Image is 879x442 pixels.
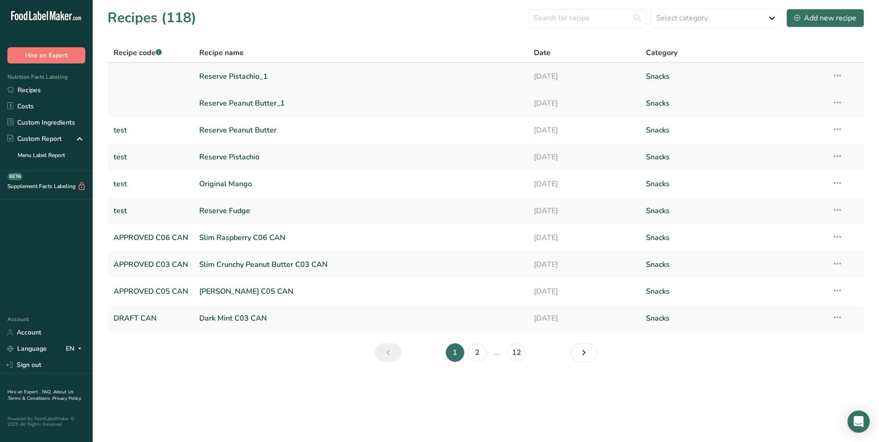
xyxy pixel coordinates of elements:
a: test [114,174,188,194]
a: Reserve Peanut Butter [199,120,523,140]
a: Original Mango [199,174,523,194]
a: Snacks [646,255,821,274]
a: [DATE] [534,309,634,328]
a: Next page [570,343,597,362]
a: [DATE] [534,255,634,274]
a: About Us . [7,389,74,402]
div: Open Intercom Messenger [847,410,870,433]
a: [DATE] [534,147,634,167]
a: Language [7,341,47,357]
a: Reserve Fudge [199,201,523,221]
div: BETA [7,173,23,180]
span: Category [646,47,677,58]
div: Custom Report [7,134,62,144]
a: [DATE] [534,282,634,301]
span: Date [534,47,550,58]
a: Hire an Expert . [7,389,40,395]
a: DRAFT CAN [114,309,188,328]
a: APPROVED C06 CAN [114,228,188,247]
a: Snacks [646,120,821,140]
button: Add new recipe [786,9,864,27]
a: Snacks [646,67,821,86]
a: Snacks [646,94,821,113]
div: EN [66,343,85,354]
a: test [114,120,188,140]
span: Recipe name [199,47,244,58]
a: Reserve Peanut Butter_1 [199,94,523,113]
a: Slim Crunchy Peanut Butter C03 CAN [199,255,523,274]
a: Reserve Pistachio [199,147,523,167]
a: test [114,201,188,221]
a: Privacy Policy [52,395,81,402]
a: FAQ . [42,389,53,395]
span: Recipe code [114,48,162,58]
a: Snacks [646,228,821,247]
a: Page 12. [507,343,526,362]
a: [DATE] [534,201,634,221]
a: [DATE] [534,120,634,140]
a: Slim Raspberry C06 CAN [199,228,523,247]
a: test [114,147,188,167]
input: Search for recipe [528,9,647,27]
div: Powered By FoodLabelMaker © 2025 All Rights Reserved [7,416,85,427]
a: Dark Mint C03 CAN [199,309,523,328]
a: Page 2. [468,343,487,362]
a: [DATE] [534,94,634,113]
a: Snacks [646,201,821,221]
a: Previous page [375,343,402,362]
a: Snacks [646,282,821,301]
a: [DATE] [534,67,634,86]
a: APPROVED C03 CAN [114,255,188,274]
a: Terms & Conditions . [8,395,52,402]
a: [DATE] [534,174,634,194]
a: Snacks [646,309,821,328]
a: Reserve Pistachio_1 [199,67,523,86]
div: Add new recipe [794,13,856,24]
a: [DATE] [534,228,634,247]
button: Hire an Expert [7,47,85,63]
h1: Recipes (118) [108,7,196,28]
a: APPROVED C05 CAN [114,282,188,301]
a: Snacks [646,147,821,167]
a: Snacks [646,174,821,194]
a: [PERSON_NAME] C05 CAN [199,282,523,301]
